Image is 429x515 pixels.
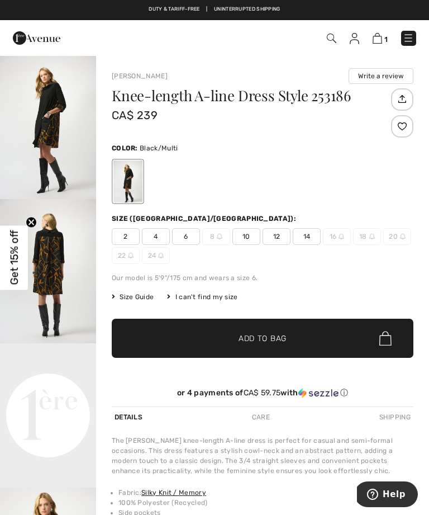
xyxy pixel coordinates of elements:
iframe: Opens a widget where you can find more information [357,481,418,509]
span: Add to Bag [239,333,287,344]
span: 16 [323,228,351,245]
li: Fabric: [118,488,413,498]
span: 8 [202,228,230,245]
div: or 4 payments of with [112,388,413,398]
div: Care [249,407,273,427]
button: Write a review [349,68,413,84]
img: 1ère Avenue [13,27,60,49]
img: ring-m.svg [158,253,164,258]
h1: Knee-length A-line Dress Style 253186 [112,88,388,103]
img: Search [327,34,336,43]
span: CA$ 59.75 [244,388,281,398]
span: 14 [293,228,321,245]
span: 24 [142,247,170,264]
span: 12 [263,228,290,245]
span: 1 [384,35,388,44]
span: 2 [112,228,140,245]
span: CA$ 239 [112,108,158,122]
a: 1ère Avenue [13,33,60,42]
span: 20 [383,228,411,245]
div: Details [112,407,145,427]
div: Our model is 5'9"/175 cm and wears a size 6. [112,273,413,283]
button: Close teaser [26,216,37,228]
span: Color: [112,144,138,152]
img: ring-m.svg [128,253,134,258]
img: ring-m.svg [369,234,375,239]
div: The [PERSON_NAME] knee-length A-line dress is perfect for casual and semi-formal occasions. This ... [112,436,413,476]
img: Share [393,89,411,108]
img: My Info [350,33,359,44]
span: 10 [232,228,260,245]
span: 6 [172,228,200,245]
img: Shopping Bag [373,33,382,44]
div: Size ([GEOGRAPHIC_DATA]/[GEOGRAPHIC_DATA]): [112,214,298,224]
span: Get 15% off [8,230,21,285]
img: Sezzle [298,388,339,398]
img: Bag.svg [379,331,392,346]
div: Shipping [376,407,413,427]
img: ring-m.svg [339,234,344,239]
div: or 4 payments ofCA$ 59.75withSezzle Click to learn more about Sezzle [112,388,413,402]
img: ring-m.svg [400,234,406,239]
a: Silky Knit / Memory [141,489,206,497]
span: 18 [353,228,381,245]
a: 1 [373,32,388,44]
span: Size Guide [112,292,154,302]
span: 4 [142,228,170,245]
img: Menu [403,32,414,44]
div: I can't find my size [167,292,237,302]
img: ring-m.svg [217,234,222,239]
button: Add to Bag [112,319,413,358]
div: Black/Multi [113,160,142,202]
span: 22 [112,247,140,264]
li: 100% Polyester (Recycled) [118,498,413,508]
span: Black/Multi [140,144,178,152]
a: [PERSON_NAME] [112,72,168,80]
